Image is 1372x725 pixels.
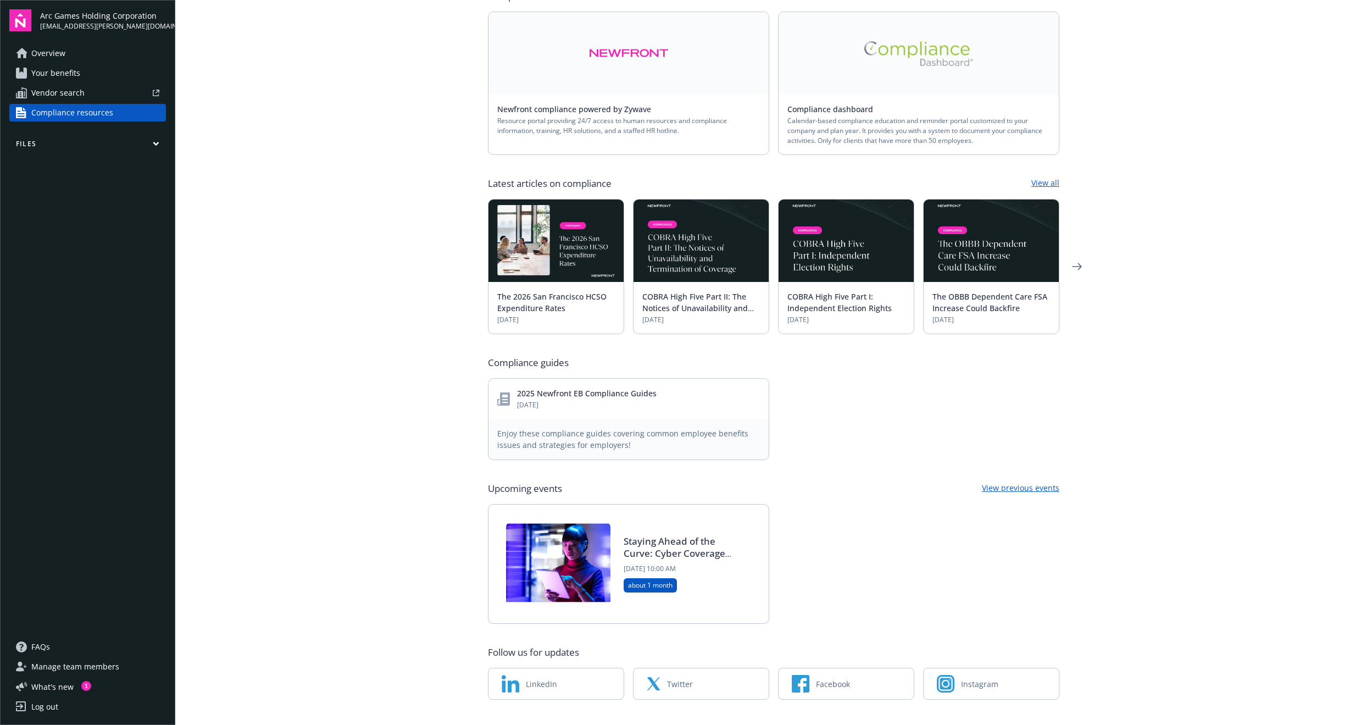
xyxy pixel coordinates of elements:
button: Arc Games Holding Corporation[EMAIL_ADDRESS][PERSON_NAME][DOMAIN_NAME] [40,9,166,31]
span: Enjoy these compliance guides covering common employee benefits issues and strategies for employers! [497,428,760,451]
a: Your benefits [9,64,166,82]
a: COBRA High Five Part II: The Notices of Unavailability and Termination of Coverage [642,291,748,325]
span: Follow us for updates [488,646,579,659]
a: Alt [779,12,1059,95]
span: Instagram [961,678,998,690]
span: [DATE] 10:00 AM [624,564,738,574]
a: The OBBB Dependent Care FSA Increase Could Backfire [932,291,1047,313]
span: about 1 month [628,580,673,590]
img: Alt [864,41,974,66]
a: Staying Ahead of the Curve: Cyber Coverage for [DATE] Threats [624,535,725,572]
span: What ' s new [31,681,74,693]
a: Vendor search [9,84,166,102]
a: Newfront compliance powered by Zywave [497,104,660,114]
img: BLOG-Card Image - Compliance - COBRA High Five Pt 2 - 08-21-25.jpg [634,200,769,282]
span: Calendar-based compliance education and reminder portal customized to your company and plan year.... [787,116,1050,146]
img: navigator-logo.svg [9,9,31,31]
span: [DATE] [497,315,615,325]
img: BLOG-Card Image - Compliance - COBRA High Five Pt 1 07-18-25.jpg [779,200,914,282]
button: What's new1 [9,681,91,693]
span: LinkedIn [526,678,557,690]
span: Upcoming events [488,482,562,495]
span: [DATE] [932,315,1050,325]
span: Vendor search [31,84,85,102]
img: Cyber Webinar Hero Image.png [506,522,610,606]
span: [EMAIL_ADDRESS][PERSON_NAME][DOMAIN_NAME] [40,21,166,31]
a: Facebook [778,668,914,700]
a: FAQs [9,638,166,656]
a: Manage team members [9,658,166,676]
button: Files [9,139,166,153]
span: Resource portal providing 24/7 access to human resources and compliance information, training, HR... [497,116,760,136]
div: Log out [31,698,58,716]
span: [DATE] [787,315,905,325]
a: LinkedIn [488,668,624,700]
a: Instagram [923,668,1059,700]
a: View all [1031,177,1059,190]
a: View previous events [982,482,1059,495]
span: Twitter [667,678,693,690]
span: Latest articles on compliance [488,177,612,190]
img: BLOG-Card Image - Compliance - OBBB Dep Care FSA - 08-01-25.jpg [924,200,1059,282]
span: Manage team members [31,658,119,676]
a: Twitter [633,668,769,700]
a: 2025 Newfront EB Compliance Guides [517,388,657,399]
a: Next [1068,258,1086,275]
span: Arc Games Holding Corporation [40,10,166,21]
span: Compliance guides [488,356,569,369]
a: COBRA High Five Part I: Independent Election Rights [787,291,892,313]
a: Alt [488,12,769,95]
div: 1 [81,681,91,691]
a: Compliance resources [9,104,166,121]
a: The 2026 San Francisco HCSO Expenditure Rates [497,291,607,313]
span: FAQs [31,638,50,656]
a: Overview [9,45,166,62]
a: Compliance dashboard [787,104,882,114]
img: Alt [589,41,669,66]
span: Compliance resources [31,104,113,121]
span: Your benefits [31,64,80,82]
span: [DATE] [642,315,760,325]
img: BLOG+Card Image - Compliance - 2026 SF HCSO Expenditure Rates - 08-26-25.jpg [488,200,624,282]
span: Facebook [816,678,850,690]
span: [DATE] [517,400,657,410]
span: Overview [31,45,65,62]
